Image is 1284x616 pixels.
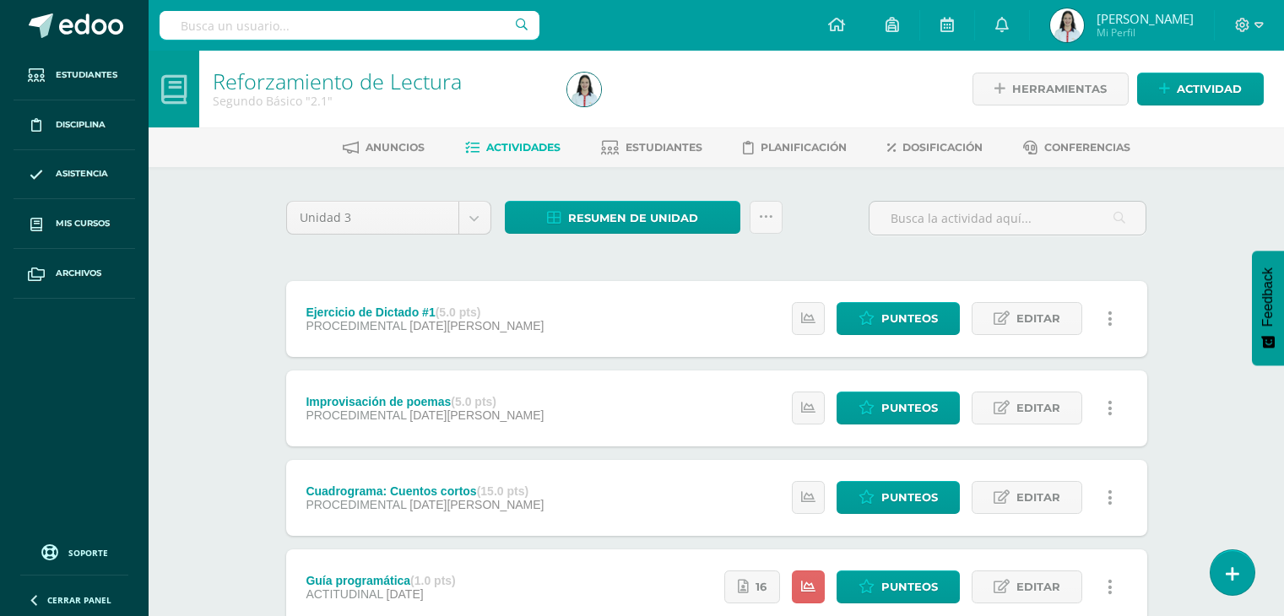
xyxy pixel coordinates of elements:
a: Soporte [20,540,128,563]
span: Editar [1016,303,1060,334]
span: [DATE][PERSON_NAME] [409,498,544,511]
a: 16 [724,570,780,603]
a: Estudiantes [14,51,135,100]
input: Busca la actividad aquí... [870,202,1146,235]
span: Punteos [881,571,938,602]
span: Mi Perfil [1097,25,1194,40]
span: Punteos [881,303,938,334]
span: Cerrar panel [47,594,111,606]
span: Dosificación [902,141,983,154]
span: [DATE][PERSON_NAME] [409,408,544,422]
span: 16 [756,571,767,602]
div: Guía programática [306,574,455,587]
span: Punteos [881,482,938,513]
span: PROCEDIMENTAL [306,408,406,422]
span: Actividad [1177,73,1242,105]
a: Reforzamiento de Lectura [213,67,462,95]
a: Punteos [837,481,960,514]
span: Actividades [486,141,561,154]
span: Punteos [881,392,938,424]
a: Actividad [1137,73,1264,105]
span: Editar [1016,482,1060,513]
span: PROCEDIMENTAL [306,498,406,511]
a: Asistencia [14,150,135,200]
span: PROCEDIMENTAL [306,319,406,332]
div: Improvisación de poemas [306,395,544,408]
img: dc1ec937832883e215a6bf5b4552f556.png [1050,8,1084,42]
a: Resumen de unidad [505,201,740,234]
span: Herramientas [1012,73,1107,105]
input: Busca un usuario... [160,11,539,40]
a: Unidad 3 [287,202,490,234]
span: ACTITUDINAL [306,587,382,601]
span: Unidad 3 [300,202,446,234]
div: Ejercicio de Dictado #1 [306,305,544,319]
a: Conferencias [1023,134,1130,161]
span: Disciplina [56,118,106,132]
span: [DATE][PERSON_NAME] [409,319,544,332]
span: Editar [1016,571,1060,602]
span: [DATE] [387,587,424,601]
a: Planificación [743,134,847,161]
strong: (5.0 pts) [436,305,481,319]
a: Actividades [465,134,561,161]
span: Soporte [68,547,108,559]
span: [PERSON_NAME] [1097,10,1194,27]
span: Editar [1016,392,1060,424]
span: Feedback [1260,267,1276,327]
span: Estudiantes [626,141,702,154]
a: Estudiantes [601,134,702,161]
a: Dosificación [887,134,983,161]
span: Estudiantes [56,68,117,82]
span: Asistencia [56,167,108,181]
h1: Reforzamiento de Lectura [213,69,547,93]
span: Anuncios [366,141,425,154]
img: dc1ec937832883e215a6bf5b4552f556.png [567,73,601,106]
div: Segundo Básico '2.1' [213,93,547,109]
strong: (5.0 pts) [451,395,496,408]
strong: (1.0 pts) [410,574,456,587]
div: Cuadrograma: Cuentos cortos [306,484,544,498]
button: Feedback - Mostrar encuesta [1252,251,1284,365]
a: Disciplina [14,100,135,150]
a: Punteos [837,392,960,424]
a: Archivos [14,249,135,299]
strong: (15.0 pts) [477,484,528,498]
span: Planificación [761,141,847,154]
a: Mis cursos [14,199,135,249]
a: Punteos [837,570,960,603]
span: Conferencias [1044,141,1130,154]
a: Herramientas [972,73,1129,105]
a: Anuncios [343,134,425,161]
a: Punteos [837,302,960,335]
span: Mis cursos [56,217,110,230]
span: Archivos [56,267,101,280]
span: Resumen de unidad [568,203,698,234]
